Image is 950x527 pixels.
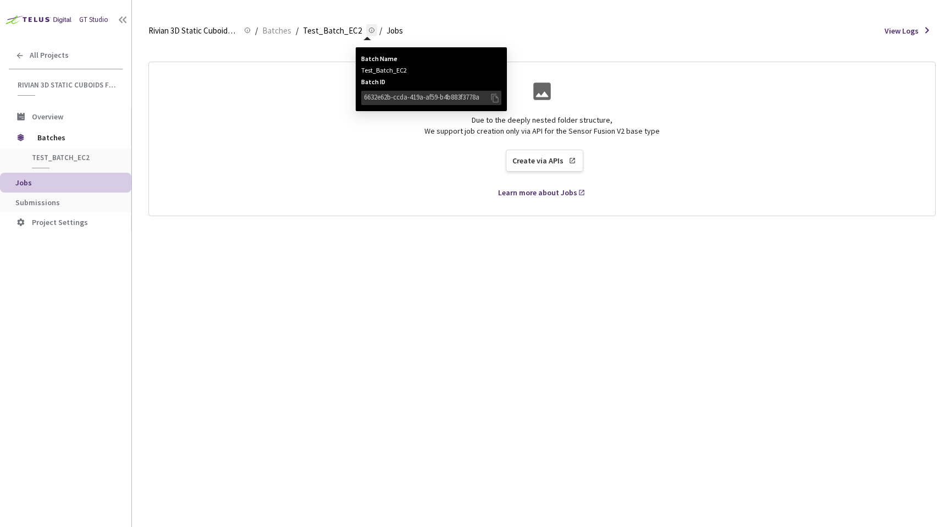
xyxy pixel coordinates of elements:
[262,24,291,37] span: Batches
[15,178,32,188] span: Jobs
[379,24,382,37] li: /
[37,127,113,149] span: Batches
[296,24,299,37] li: /
[512,156,564,165] div: Create via APIs
[364,92,489,103] div: 6632e62b-ccda-419a-af59-b4b883f3778a
[255,24,258,37] li: /
[32,153,113,162] span: Test_Batch_EC2
[32,112,63,122] span: Overview
[167,125,918,136] div: We support job creation only via API for the Sensor Fusion V2 base type
[79,15,108,25] div: GT Studio
[15,197,60,207] span: Submissions
[885,25,919,36] span: View Logs
[303,24,362,37] span: Test_Batch_EC2
[30,51,69,60] span: All Projects
[148,24,237,37] span: Rivian 3D Static Cuboids fixed[2024-25]
[361,65,501,76] div: Test_Batch_EC2
[167,114,918,125] div: Due to the deeply nested folder structure,
[18,80,116,90] span: Rivian 3D Static Cuboids fixed[2024-25]
[498,187,577,198] div: Learn more about Jobs
[361,54,501,64] span: Batch Name
[386,24,403,37] span: Jobs
[32,217,88,227] span: Project Settings
[260,24,294,36] a: Batches
[361,77,501,87] span: Batch ID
